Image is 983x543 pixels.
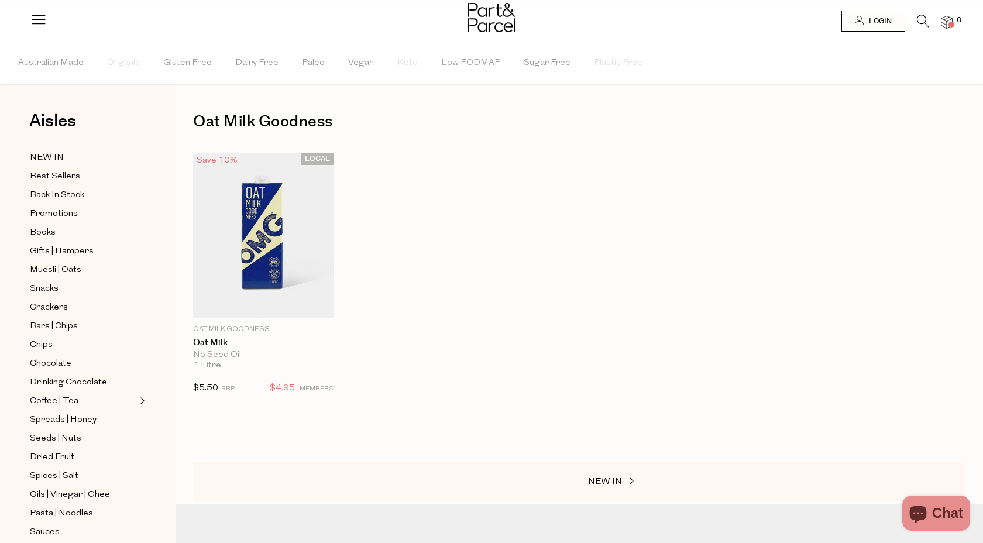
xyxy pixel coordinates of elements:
[30,207,136,221] a: Promotions
[300,386,334,392] small: MEMBERS
[18,43,84,84] span: Australian Made
[193,153,334,318] img: Oat Milk
[30,488,110,502] span: Oils | Vinegar | Ghee
[193,360,221,371] span: 1 Litre
[441,43,500,84] span: Low FODMAP
[30,225,136,240] a: Books
[29,108,76,134] span: Aisles
[841,11,905,32] a: Login
[30,150,136,165] a: NEW IN
[193,384,218,393] span: $5.50
[588,475,705,490] a: NEW IN
[30,356,136,371] a: Chocolate
[30,413,136,427] a: Spreads | Honey
[30,487,136,502] a: Oils | Vinegar | Ghee
[30,413,97,427] span: Spreads | Honey
[30,300,136,315] a: Crackers
[30,431,136,446] a: Seeds | Nuts
[30,170,80,184] span: Best Sellers
[193,324,334,335] p: Oat Milk Goodness
[30,188,136,202] a: Back In Stock
[30,338,136,352] a: Chips
[899,496,974,534] inbox-online-store-chat: Shopify online store chat
[193,153,241,169] div: Save 10%
[468,3,515,32] img: Part&Parcel
[941,16,953,28] a: 0
[193,350,334,360] div: No Seed Oil
[193,338,334,348] a: Oat Milk
[30,375,136,390] a: Drinking Chocolate
[270,381,295,396] span: $4.95
[30,319,136,334] a: Bars | Chips
[30,376,107,390] span: Drinking Chocolate
[30,226,56,240] span: Books
[302,43,325,84] span: Paleo
[30,469,136,483] a: Spices | Salt
[221,386,235,392] small: RRP
[30,469,78,483] span: Spices | Salt
[348,43,374,84] span: Vegan
[30,263,81,277] span: Muesli | Oats
[30,282,59,296] span: Snacks
[30,338,53,352] span: Chips
[30,525,136,539] a: Sauces
[30,525,60,539] span: Sauces
[30,319,78,334] span: Bars | Chips
[30,357,71,371] span: Chocolate
[30,245,94,259] span: Gifts | Hampers
[30,151,64,165] span: NEW IN
[30,432,81,446] span: Seeds | Nuts
[954,15,964,26] span: 0
[30,188,84,202] span: Back In Stock
[30,281,136,296] a: Snacks
[397,43,418,84] span: Keto
[30,451,74,465] span: Dried Fruit
[30,394,78,408] span: Coffee | Tea
[30,394,136,408] a: Coffee | Tea
[594,43,642,84] span: Plastic Free
[30,301,68,315] span: Crackers
[107,43,140,84] span: Organic
[30,207,78,221] span: Promotions
[524,43,570,84] span: Sugar Free
[30,450,136,465] a: Dried Fruit
[235,43,279,84] span: Dairy Free
[30,244,136,259] a: Gifts | Hampers
[193,108,965,135] h1: Oat Milk Goodness
[163,43,212,84] span: Gluten Free
[866,16,892,26] span: Login
[137,394,145,408] button: Expand/Collapse Coffee | Tea
[30,263,136,277] a: Muesli | Oats
[30,507,93,521] span: Pasta | Noodles
[301,153,334,165] span: LOCAL
[30,169,136,184] a: Best Sellers
[30,506,136,521] a: Pasta | Noodles
[29,112,76,142] a: Aisles
[588,477,622,486] span: NEW IN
